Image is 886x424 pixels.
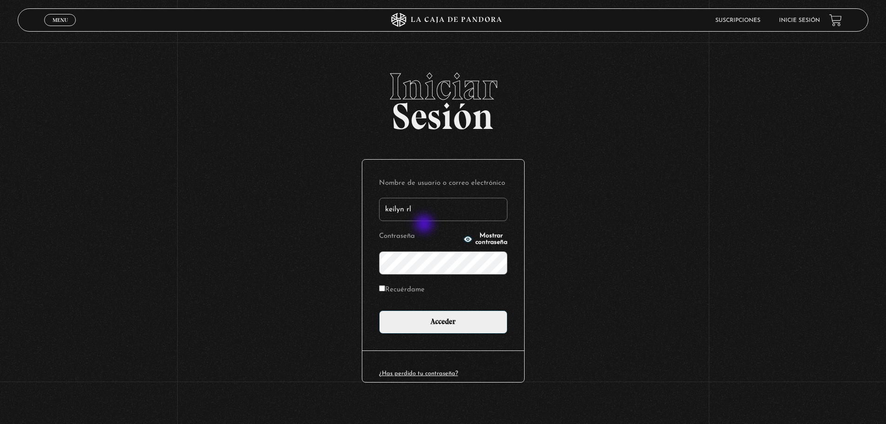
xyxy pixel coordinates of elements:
[829,14,842,27] a: View your shopping cart
[379,310,507,334] input: Acceder
[379,283,425,297] label: Recuérdame
[475,233,507,246] span: Mostrar contraseña
[779,18,820,23] a: Inicie sesión
[379,370,458,377] a: ¿Has perdido tu contraseña?
[53,17,68,23] span: Menu
[379,176,507,191] label: Nombre de usuario o correo electrónico
[379,229,460,244] label: Contraseña
[715,18,760,23] a: Suscripciones
[379,285,385,291] input: Recuérdame
[18,68,868,105] span: Iniciar
[49,25,71,32] span: Cerrar
[18,68,868,128] h2: Sesión
[463,233,507,246] button: Mostrar contraseña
